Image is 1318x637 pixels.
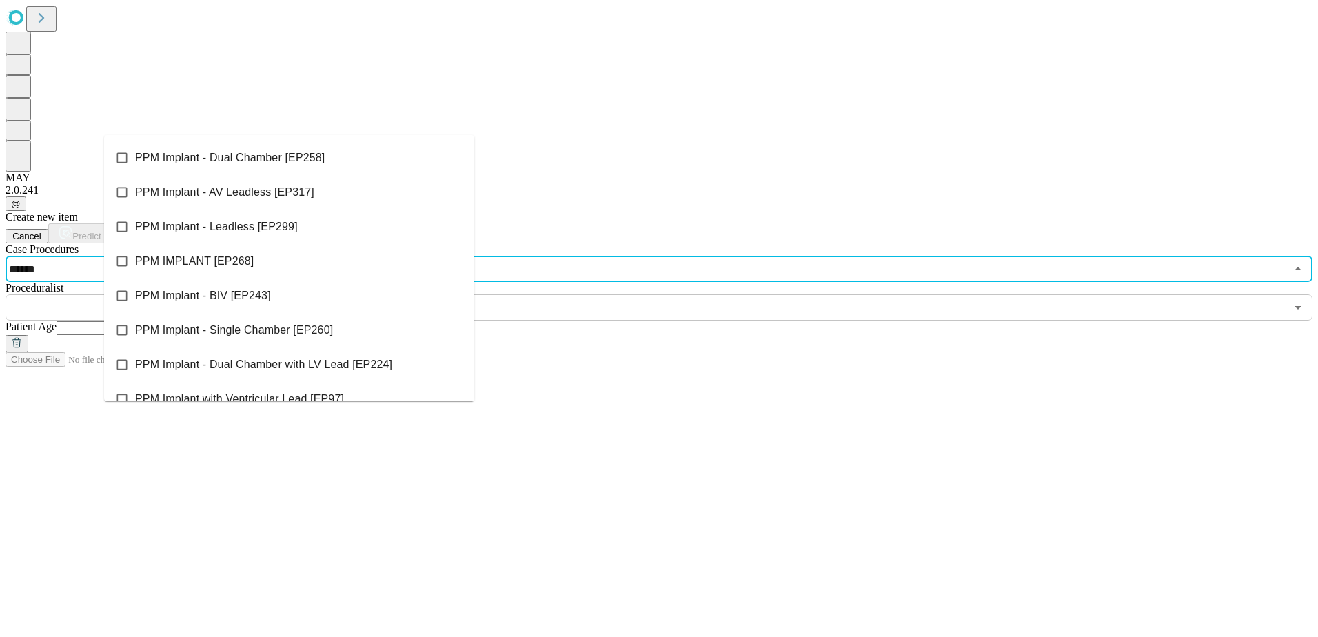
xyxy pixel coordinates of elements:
[135,356,392,373] span: PPM Implant - Dual Chamber with LV Lead [EP224]
[6,196,26,211] button: @
[135,184,314,201] span: PPM Implant - AV Leadless [EP317]
[48,223,112,243] button: Predict
[6,229,48,243] button: Cancel
[6,282,63,294] span: Proceduralist
[135,219,298,235] span: PPM Implant - Leadless [EP299]
[135,322,333,338] span: PPM Implant - Single Chamber [EP260]
[135,287,271,304] span: PPM Implant - BIV [EP243]
[6,321,57,332] span: Patient Age
[12,231,41,241] span: Cancel
[135,391,344,407] span: PPM Implant with Ventricular Lead [EP97]
[72,231,101,241] span: Predict
[135,150,325,166] span: PPM Implant - Dual Chamber [EP258]
[6,211,78,223] span: Create new item
[6,184,1312,196] div: 2.0.241
[1288,259,1308,279] button: Close
[11,199,21,209] span: @
[6,172,1312,184] div: MAY
[6,243,79,255] span: Scheduled Procedure
[135,253,254,270] span: PPM IMPLANT [EP268]
[1288,298,1308,317] button: Open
